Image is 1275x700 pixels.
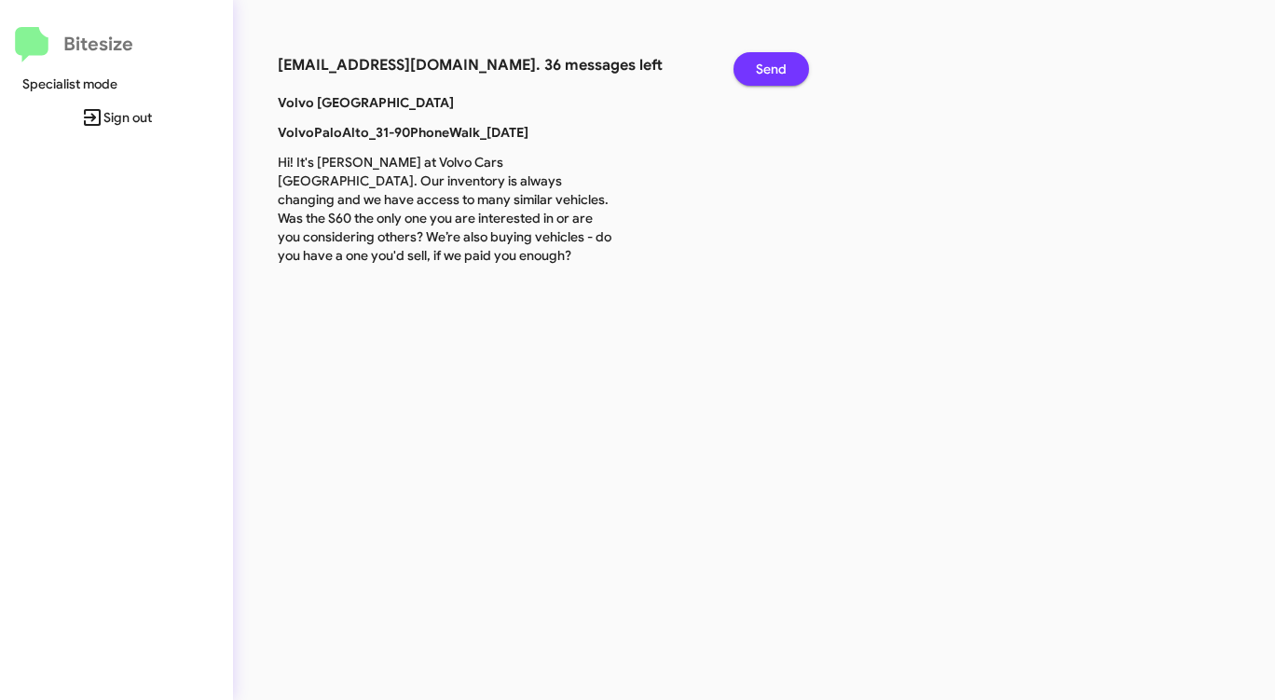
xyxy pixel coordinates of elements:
[278,52,706,78] h3: [EMAIL_ADDRESS][DOMAIN_NAME]. 36 messages left
[756,52,787,86] span: Send
[15,27,133,62] a: Bitesize
[15,101,218,134] span: Sign out
[278,94,454,111] b: Volvo [GEOGRAPHIC_DATA]
[278,124,528,141] b: VolvoPaloAlto_31-90PhoneWalk_[DATE]
[264,153,628,265] p: Hi! It's [PERSON_NAME] at Volvo Cars [GEOGRAPHIC_DATA]. Our inventory is always changing and we h...
[733,52,809,86] button: Send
